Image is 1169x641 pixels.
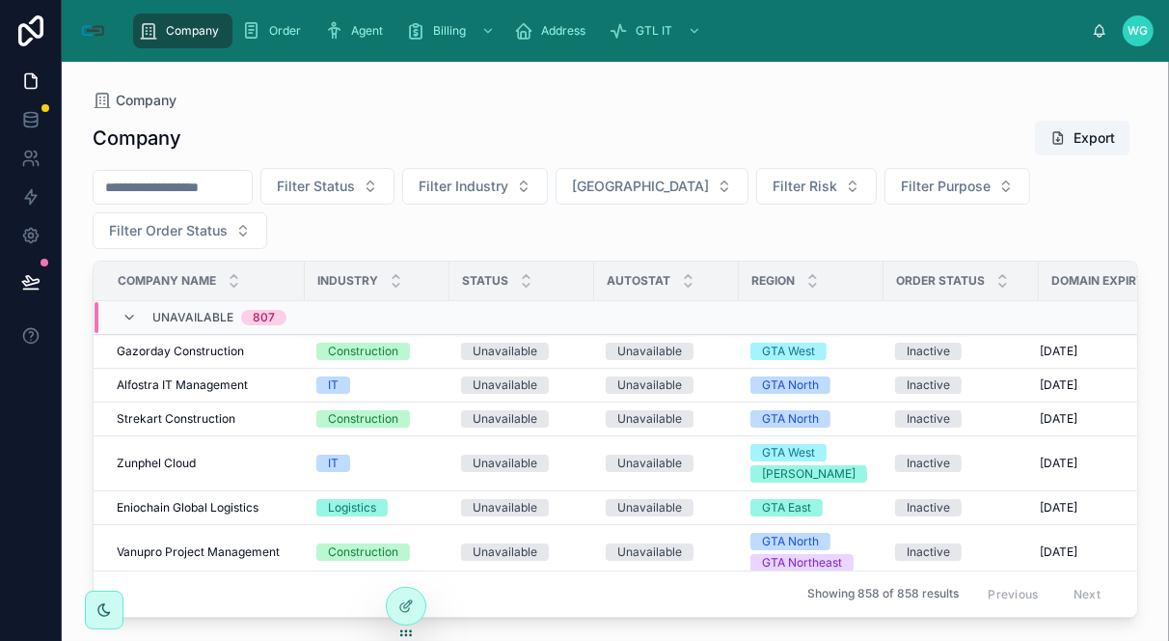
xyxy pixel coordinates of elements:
a: Inactive [895,376,1027,394]
a: Inactive [895,455,1027,472]
div: scrollable content [123,10,1092,52]
a: Unavailable [606,376,727,394]
span: Status [462,273,508,289]
button: Select Button [884,168,1030,205]
a: Agent [318,14,396,48]
span: Zunphel Cloud [117,456,196,471]
a: Billing [400,14,504,48]
div: 807 [253,310,275,325]
div: Unavailable [473,499,537,516]
span: Order Status [896,273,985,289]
span: Order [269,23,301,39]
div: Construction [328,410,398,428]
div: Logistics [328,499,376,516]
div: IT [328,455,339,472]
div: Unavailable [473,543,537,561]
span: Filter Status [277,177,355,196]
span: Autostat [607,273,670,289]
div: Unavailable [617,376,682,394]
span: Vanupro Project Management [117,544,280,560]
a: Unavailable [606,455,727,472]
span: Agent [351,23,383,39]
div: Inactive [907,499,950,516]
div: Unavailable [617,455,682,472]
a: Construction [316,410,438,428]
div: Inactive [907,410,950,428]
div: Inactive [907,543,950,561]
span: [DATE] [1040,500,1077,516]
div: Construction [328,343,398,360]
a: Unavailable [606,543,727,561]
div: GTA West [762,444,815,461]
span: [DATE] [1040,377,1077,393]
div: Unavailable [473,410,537,428]
span: Eniochain Global Logistics [117,500,258,516]
span: [DATE] [1040,456,1077,471]
span: Billing [433,23,466,39]
span: Showing 858 of 858 results [807,587,959,602]
a: Inactive [895,499,1027,516]
span: Filter Risk [773,177,837,196]
span: Domain Expiry [1051,273,1145,289]
a: Unavailable [461,455,583,472]
span: Filter Order Status [109,221,228,240]
a: Inactive [895,410,1027,428]
div: Unavailable [617,410,682,428]
span: GTL IT [636,23,672,39]
span: Unavailable [152,310,233,325]
span: [DATE] [1040,411,1077,427]
a: Unavailable [606,410,727,428]
a: Unavailable [461,410,583,428]
a: Strekart Construction [117,411,293,427]
span: Filter Purpose [901,177,991,196]
a: Zunphel Cloud [117,456,293,471]
a: GTA North [750,376,872,394]
a: GTA West[PERSON_NAME] [750,444,872,483]
div: GTA North [762,376,819,394]
a: Gazorday Construction [117,344,293,359]
a: Order [236,14,314,48]
a: Unavailable [461,376,583,394]
span: Address [541,23,585,39]
span: Alfostra IT Management [117,377,248,393]
div: Unavailable [473,455,537,472]
a: GTA East [750,499,872,516]
span: Company Name [118,273,216,289]
a: Construction [316,543,438,561]
span: [GEOGRAPHIC_DATA] [572,177,709,196]
div: Inactive [907,343,950,360]
a: GTL IT [603,14,711,48]
span: Company [116,91,177,110]
span: Gazorday Construction [117,344,244,359]
div: Unavailable [473,376,537,394]
button: Export [1035,121,1130,155]
div: GTA Northeast [762,554,842,571]
div: Unavailable [617,543,682,561]
a: Eniochain Global Logistics [117,500,293,516]
a: Unavailable [461,343,583,360]
div: GTA East [762,499,811,516]
a: Unavailable [606,343,727,360]
a: IT [316,455,438,472]
span: Region [751,273,795,289]
div: GTA North [762,533,819,550]
a: GTA West [750,343,872,360]
button: Select Button [402,168,548,205]
div: IT [328,376,339,394]
span: Strekart Construction [117,411,235,427]
a: Address [508,14,599,48]
div: Unavailable [617,343,682,360]
button: Select Button [260,168,394,205]
a: IT [316,376,438,394]
img: App logo [77,15,108,46]
a: Unavailable [461,543,583,561]
a: Alfostra IT Management [117,377,293,393]
button: Select Button [756,168,877,205]
a: GTA North [750,410,872,428]
span: WG [1128,23,1149,39]
div: Unavailable [473,343,537,360]
div: Inactive [907,376,950,394]
h1: Company [93,125,181,152]
a: Construction [316,343,438,360]
a: Unavailable [606,499,727,516]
